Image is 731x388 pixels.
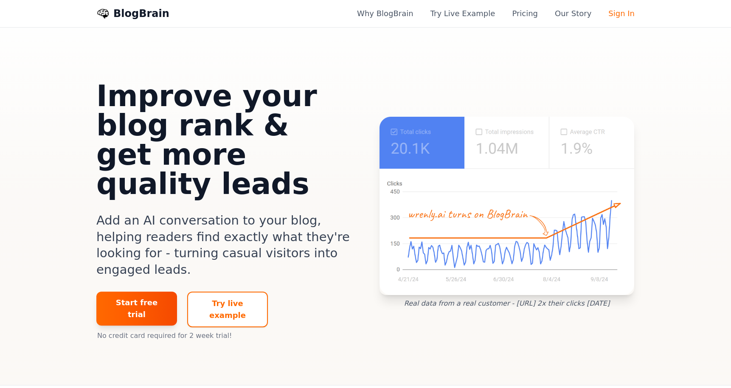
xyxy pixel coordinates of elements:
a: Pricing [512,8,538,20]
a: Why BlogBrain [357,8,413,20]
a: Start free trial [96,292,177,326]
a: Our Story [555,8,591,20]
a: Try Live Example [430,8,495,20]
a: Try live example [187,292,268,327]
img: BlogBrain [96,7,110,20]
a: Sign In [608,8,635,20]
img: BlogBrain Stats [380,117,634,295]
p: Add an AI conversation to your blog, helping readers find exactly what they're looking for - turn... [96,212,352,278]
a: BlogBrain [113,7,169,20]
p: Real data from a real customer - [URL] 2x their clicks [DATE] [379,298,635,309]
p: No credit card required for 2 week trial! [96,327,352,344]
h1: Improve your blog rank & get more quality leads [96,82,352,199]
